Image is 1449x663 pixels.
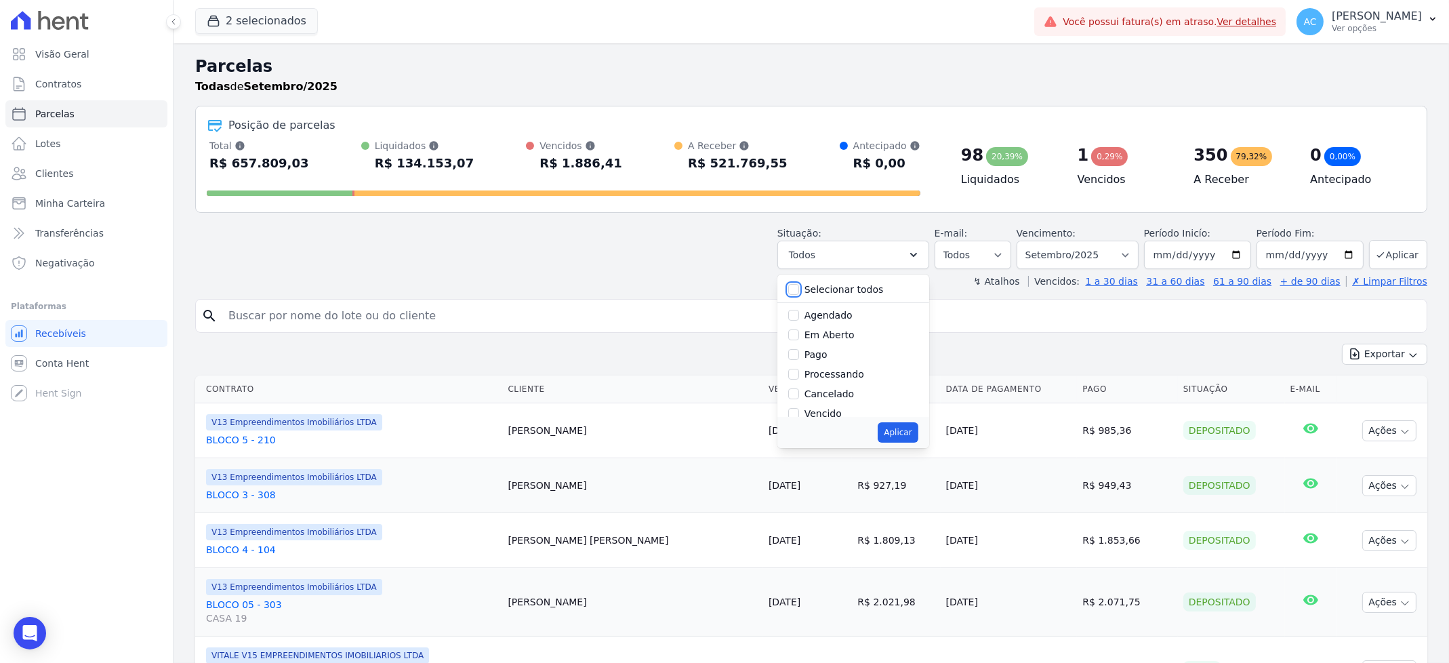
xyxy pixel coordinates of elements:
[206,524,382,540] span: V13 Empreendimentos Imobiliários LTDA
[769,535,800,546] a: [DATE]
[941,403,1078,458] td: [DATE]
[973,276,1019,287] label: ↯ Atalhos
[1310,144,1322,166] div: 0
[1362,592,1416,613] button: Ações
[688,139,788,153] div: A Receber
[763,376,852,403] th: Vencimento
[220,302,1421,329] input: Buscar por nome do lote ou do cliente
[769,597,800,607] a: [DATE]
[35,47,89,61] span: Visão Geral
[935,228,968,239] label: E-mail:
[941,568,1078,637] td: [DATE]
[375,139,474,153] div: Liquidados
[209,139,309,153] div: Total
[502,568,763,637] td: [PERSON_NAME]
[206,611,497,625] span: CASA 19
[1077,513,1177,568] td: R$ 1.853,66
[35,77,81,91] span: Contratos
[209,153,309,174] div: R$ 657.809,03
[11,298,162,315] div: Plataformas
[1332,9,1422,23] p: [PERSON_NAME]
[804,408,842,419] label: Vencido
[195,8,318,34] button: 2 selecionados
[804,310,853,321] label: Agendado
[769,480,800,491] a: [DATE]
[804,329,855,340] label: Em Aberto
[1332,23,1422,34] p: Ver opções
[206,414,382,430] span: V13 Empreendimentos Imobiliários LTDA
[502,376,763,403] th: Cliente
[5,160,167,187] a: Clientes
[941,458,1078,513] td: [DATE]
[961,172,1056,188] h4: Liquidados
[1183,476,1256,495] div: Depositado
[1362,420,1416,441] button: Ações
[1077,458,1177,513] td: R$ 949,43
[1017,228,1076,239] label: Vencimento:
[1342,344,1427,365] button: Exportar
[769,425,800,436] a: [DATE]
[35,327,86,340] span: Recebíveis
[206,488,497,502] a: BLOCO 3 - 308
[502,458,763,513] td: [PERSON_NAME]
[206,469,382,485] span: V13 Empreendimentos Imobiliários LTDA
[5,130,167,157] a: Lotes
[195,376,502,403] th: Contrato
[789,247,815,263] span: Todos
[941,513,1078,568] td: [DATE]
[941,376,1078,403] th: Data de Pagamento
[228,117,335,134] div: Posição de parcelas
[35,107,75,121] span: Parcelas
[1369,240,1427,269] button: Aplicar
[35,197,105,210] span: Minha Carteira
[35,226,104,240] span: Transferências
[1086,276,1138,287] a: 1 a 30 dias
[804,388,854,399] label: Cancelado
[1213,276,1271,287] a: 61 a 90 dias
[804,349,828,360] label: Pago
[244,80,338,93] strong: Setembro/2025
[1286,3,1449,41] button: AC [PERSON_NAME] Ver opções
[35,256,95,270] span: Negativação
[1028,276,1080,287] label: Vencidos:
[35,137,61,150] span: Lotes
[206,579,382,595] span: V13 Empreendimentos Imobiliários LTDA
[5,190,167,217] a: Minha Carteira
[35,167,73,180] span: Clientes
[1285,376,1337,403] th: E-mail
[1078,172,1172,188] h4: Vencidos
[1178,376,1285,403] th: Situação
[5,71,167,98] a: Contratos
[195,54,1427,79] h2: Parcelas
[1077,568,1177,637] td: R$ 2.071,75
[1078,144,1089,166] div: 1
[502,403,763,458] td: [PERSON_NAME]
[502,513,763,568] td: [PERSON_NAME] [PERSON_NAME]
[1091,147,1128,166] div: 0,29%
[853,153,920,174] div: R$ 0,00
[1304,17,1317,26] span: AC
[195,80,230,93] strong: Todas
[852,513,940,568] td: R$ 1.809,13
[852,458,940,513] td: R$ 927,19
[1146,276,1204,287] a: 31 a 60 dias
[206,433,497,447] a: BLOCO 5 - 210
[1362,530,1416,551] button: Ações
[1144,228,1210,239] label: Período Inicío:
[1193,144,1227,166] div: 350
[1183,592,1256,611] div: Depositado
[961,144,983,166] div: 98
[5,41,167,68] a: Visão Geral
[5,100,167,127] a: Parcelas
[804,369,864,380] label: Processando
[1362,475,1416,496] button: Ações
[1324,147,1361,166] div: 0,00%
[195,79,338,95] p: de
[5,320,167,347] a: Recebíveis
[777,241,929,269] button: Todos
[1346,276,1427,287] a: ✗ Limpar Filtros
[1310,172,1405,188] h4: Antecipado
[1193,172,1288,188] h4: A Receber
[878,422,918,443] button: Aplicar
[375,153,474,174] div: R$ 134.153,07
